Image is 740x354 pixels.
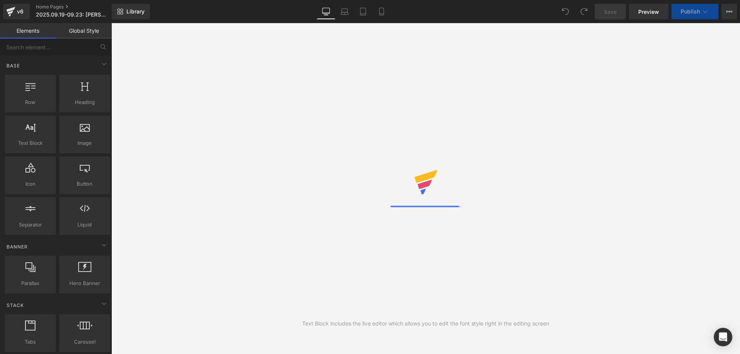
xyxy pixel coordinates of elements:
span: Row [7,98,54,106]
span: Text Block [7,139,54,147]
span: Preview [638,8,659,16]
div: v6 [15,7,25,17]
span: Tabs [7,338,54,346]
a: Preview [629,4,668,19]
span: Stack [6,302,25,309]
span: Liquid [61,221,108,229]
a: v6 [3,4,30,19]
span: Button [61,180,108,188]
span: Heading [61,98,108,106]
span: Carousel [61,338,108,346]
span: Parallax [7,279,54,287]
span: Separator [7,221,54,229]
a: Home Pages [36,4,124,10]
span: Image [61,139,108,147]
span: Publish [681,8,700,15]
a: Mobile [372,4,391,19]
span: Save [604,8,617,16]
a: Global Style [56,23,112,39]
button: More [721,4,737,19]
button: Redo [576,4,592,19]
button: Undo [558,4,573,19]
button: Publish [671,4,718,19]
span: Banner [6,243,29,250]
span: Icon [7,180,54,188]
a: Tablet [354,4,372,19]
a: Laptop [335,4,354,19]
div: Open Intercom Messenger [714,328,732,346]
a: New Library [112,4,150,19]
a: Desktop [317,4,335,19]
div: Text Block includes the live editor which allows you to edit the font style right in the editing ... [302,319,549,328]
span: Hero Banner [61,279,108,287]
span: 2025.09.19-09.23: [PERSON_NAME] 26th Anniversary Massive Sale [36,12,110,18]
span: Base [6,62,21,69]
span: Library [126,8,145,15]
